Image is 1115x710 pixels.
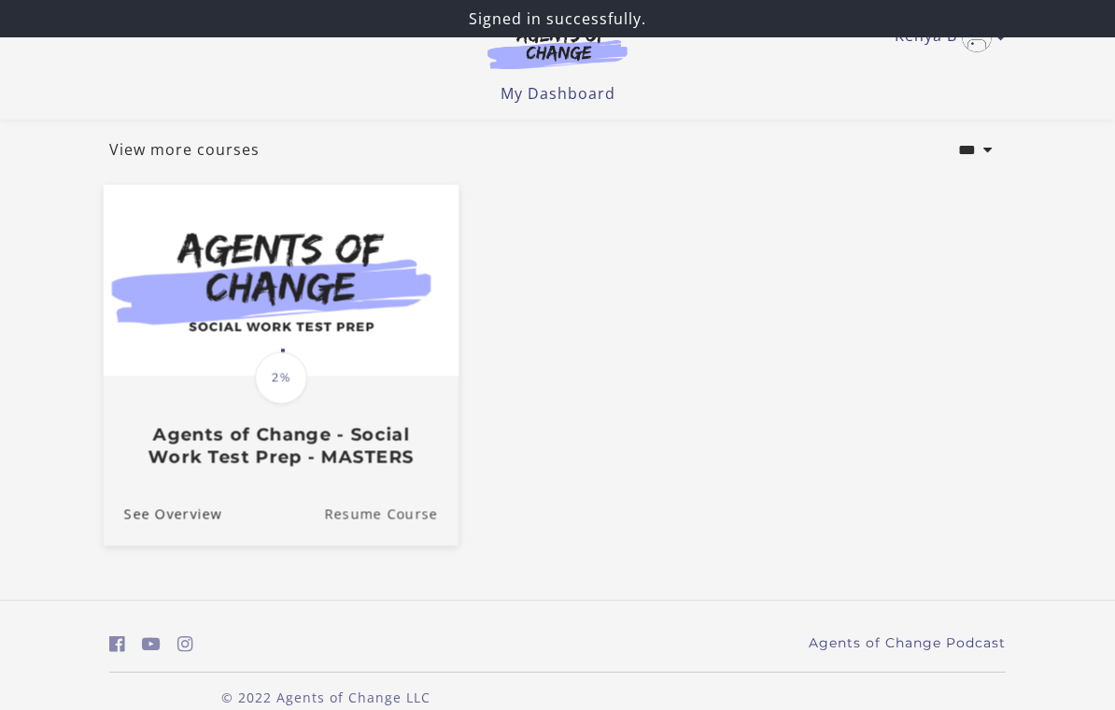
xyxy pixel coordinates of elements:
a: https://www.facebook.com/groups/aswbtestprep (Open in a new window) [109,631,125,658]
img: Agents of Change Logo [468,26,647,69]
i: https://www.youtube.com/c/AgentsofChangeTestPrepbyMeaganMitchell (Open in a new window) [142,635,161,653]
a: https://www.youtube.com/c/AgentsofChangeTestPrepbyMeaganMitchell (Open in a new window) [142,631,161,658]
a: https://www.instagram.com/agentsofchangeprep/ (Open in a new window) [177,631,193,658]
span: 2% [255,351,307,404]
a: View more courses [109,138,260,161]
a: Agents of Change - Social Work Test Prep - MASTERS: Resume Course [324,483,459,546]
a: Toggle menu [895,22,996,52]
i: https://www.instagram.com/agentsofchangeprep/ (Open in a new window) [177,635,193,653]
a: Agents of Change - Social Work Test Prep - MASTERS: See Overview [104,483,222,546]
i: https://www.facebook.com/groups/aswbtestprep (Open in a new window) [109,635,125,653]
a: Agents of Change Podcast [809,633,1006,653]
h3: Agents of Change - Social Work Test Prep - MASTERS [124,424,438,467]
a: My Dashboard [501,83,615,104]
p: © 2022 Agents of Change LLC [109,688,543,707]
p: Signed in successfully. [7,7,1108,30]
